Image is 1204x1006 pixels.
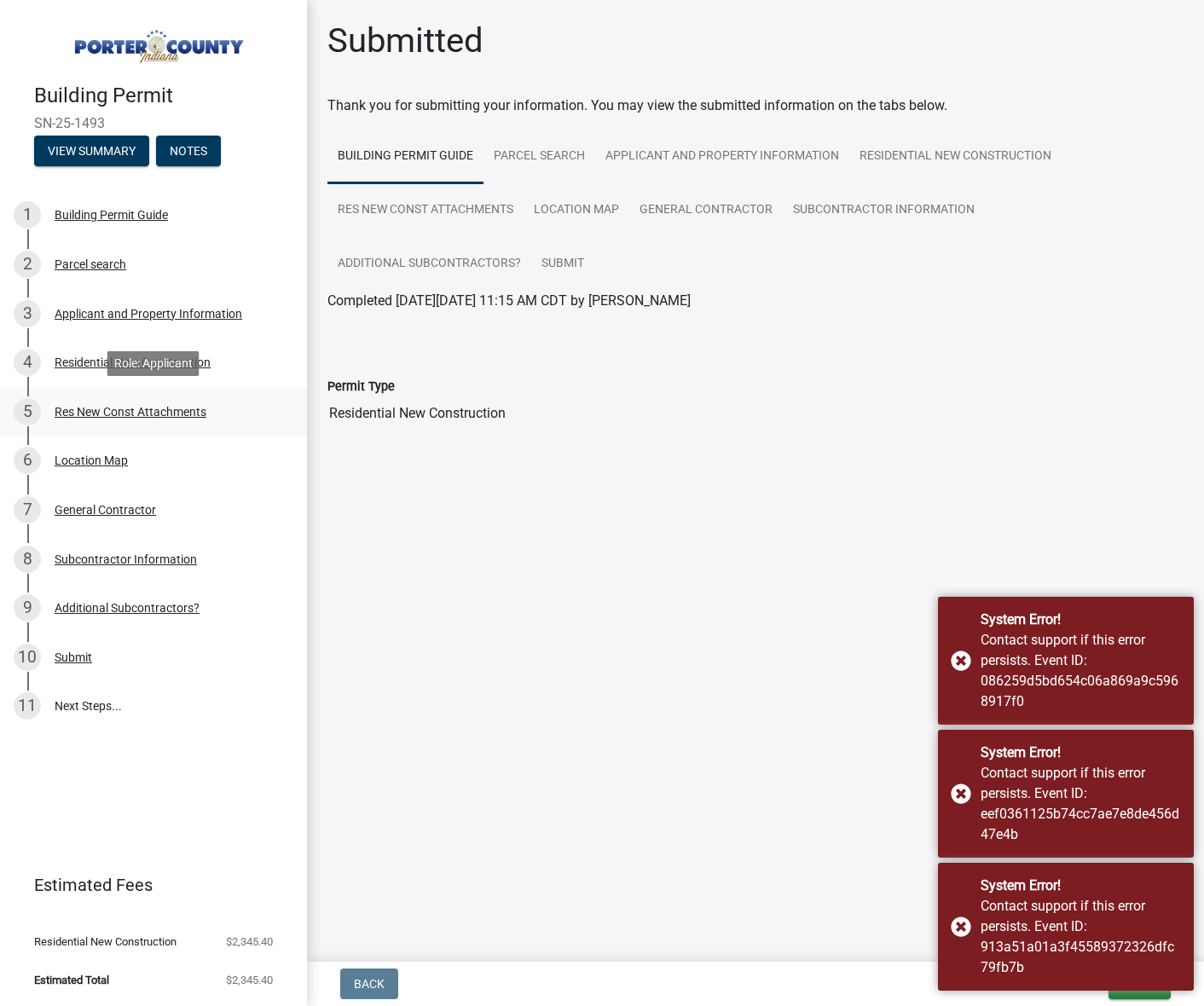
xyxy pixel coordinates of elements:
span: Residential New Construction [34,936,177,947]
button: Back [340,968,398,999]
div: 4 [14,349,41,376]
div: System Error! [981,610,1181,630]
div: 9 [14,594,41,622]
div: 5 [14,398,41,425]
div: General Contractor [55,504,156,516]
a: Subcontractor Information [783,183,985,238]
div: Res New Const Attachments [55,406,206,418]
div: 8 [14,546,41,573]
img: Porter County, Indiana [34,18,280,66]
div: Contact support if this error persists. Event ID: 086259d5bd654c06a869a9c5968917f0 [981,630,1181,712]
button: Notes [156,136,221,166]
a: Res New Const Attachments [327,183,524,238]
div: 10 [14,644,41,671]
wm-modal-confirm: Notes [156,145,221,159]
div: Submit [55,651,92,663]
span: $2,345.40 [226,974,273,986]
div: Role: Applicant [107,351,200,376]
div: 3 [14,300,41,327]
div: Contact support if this error persists. Event ID: 913a51a01a3f45589372326dfc79fb7b [981,896,1181,978]
span: Back [354,977,385,991]
span: $2,345.40 [226,936,273,947]
span: Estimated Total [34,974,109,986]
h1: Submitted [327,20,483,61]
a: Additional Subcontractors? [327,237,531,292]
div: Location Map [55,454,128,466]
div: Subcontractor Information [55,553,197,565]
div: Parcel search [55,258,126,270]
div: System Error! [981,876,1181,896]
span: SN-25-1493 [34,115,273,131]
div: Residential New Construction [55,356,211,368]
button: View Summary [34,136,149,166]
a: General Contractor [629,183,783,238]
div: 1 [14,201,41,228]
div: Thank you for submitting your information. You may view the submitted information on the tabs below. [327,95,1184,116]
label: Permit Type [327,381,395,393]
div: 11 [14,692,41,720]
div: System Error! [981,743,1181,763]
div: Applicant and Property Information [55,308,242,320]
a: Building Permit Guide [327,130,483,184]
div: Contact support if this error persists. Event ID: eef0361125b74cc7ae7e8de456d47e4b [981,763,1181,845]
div: 7 [14,496,41,523]
a: Parcel search [483,130,595,184]
a: Estimated Fees [14,868,280,902]
span: Completed [DATE][DATE] 11:15 AM CDT by [PERSON_NAME] [327,292,691,309]
div: Additional Subcontractors? [55,602,200,614]
h4: Building Permit [34,84,293,108]
div: Building Permit Guide [55,209,168,221]
div: 6 [14,447,41,474]
a: Applicant and Property Information [595,130,849,184]
wm-modal-confirm: Summary [34,145,149,159]
a: Location Map [524,183,629,238]
a: Residential New Construction [849,130,1062,184]
a: Submit [531,237,594,292]
div: 2 [14,251,41,278]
